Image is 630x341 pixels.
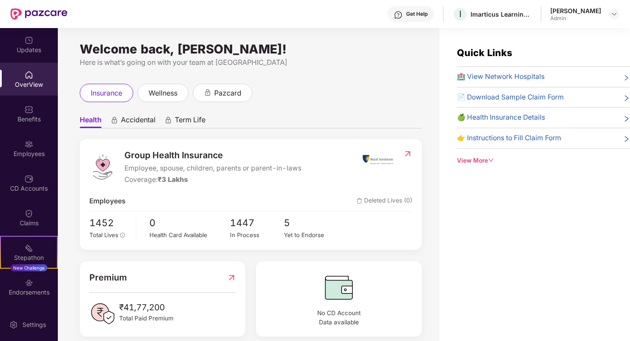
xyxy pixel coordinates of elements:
img: New Pazcare Logo [11,8,67,20]
span: right [623,135,630,144]
span: ₹41,77,200 [119,301,173,314]
img: RedirectIcon [227,271,236,284]
img: svg+xml;base64,PHN2ZyBpZD0iQ0RfQWNjb3VudHMiIGRhdGEtbmFtZT0iQ0QgQWNjb3VudHMiIHhtbG5zPSJodHRwOi8vd3... [25,174,33,183]
img: CDBalanceIcon [265,271,412,304]
div: Get Help [406,11,428,18]
img: svg+xml;base64,PHN2ZyBpZD0iRHJvcGRvd24tMzJ4MzIiIHhtbG5zPSJodHRwOi8vd3d3LnczLm9yZy8yMDAwL3N2ZyIgd2... [611,11,618,18]
img: svg+xml;base64,PHN2ZyBpZD0iQ2xhaW0iIHhtbG5zPSJodHRwOi8vd3d3LnczLm9yZy8yMDAwL3N2ZyIgd2lkdGg9IjIwIi... [25,209,33,218]
img: insurerIcon [361,149,394,170]
span: down [488,157,494,163]
span: ₹3 Lakhs [158,175,188,184]
span: wellness [149,88,177,99]
span: Deleted Lives (0) [357,196,412,207]
span: Health [80,115,102,128]
span: 5 [284,216,338,230]
span: 📄 Download Sample Claim Form [457,92,564,103]
div: Stepathon [1,253,57,262]
img: svg+xml;base64,PHN2ZyBpZD0iRW1wbG95ZWVzIiB4bWxucz0iaHR0cDovL3d3dy53My5vcmcvMjAwMC9zdmciIHdpZHRoPS... [25,140,33,149]
span: 🍏 Health Insurance Details [457,112,545,123]
div: animation [204,89,212,96]
div: Here is what’s going on with your team at [GEOGRAPHIC_DATA] [80,57,422,68]
span: Accidental [121,115,156,128]
div: View More [457,156,630,165]
img: svg+xml;base64,PHN2ZyBpZD0iRW5kb3JzZW1lbnRzIiB4bWxucz0iaHR0cDovL3d3dy53My5vcmcvMjAwMC9zdmciIHdpZH... [25,278,33,287]
img: svg+xml;base64,PHN2ZyBpZD0iU2V0dGluZy0yMHgyMCIgeG1sbnM9Imh0dHA6Ly93d3cudzMub3JnLzIwMDAvc3ZnIiB3aW... [9,320,18,329]
img: RedirectIcon [403,149,412,158]
span: 👉 Instructions to Fill Claim Form [457,133,561,144]
div: Admin [550,15,601,22]
div: animation [110,116,118,124]
div: [PERSON_NAME] [550,7,601,15]
span: Premium [89,271,127,284]
img: svg+xml;base64,PHN2ZyBpZD0iSG9tZSIgeG1sbnM9Imh0dHA6Ly93d3cudzMub3JnLzIwMDAvc3ZnIiB3aWR0aD0iMjAiIG... [25,71,33,79]
img: PaidPremiumIcon [89,301,116,327]
span: 1447 [230,216,284,230]
span: 1452 [89,216,130,230]
img: svg+xml;base64,PHN2ZyBpZD0iQmVuZWZpdHMiIHhtbG5zPSJodHRwOi8vd3d3LnczLm9yZy8yMDAwL3N2ZyIgd2lkdGg9Ij... [25,105,33,114]
div: Yet to Endorse [284,231,338,240]
span: 0 [149,216,230,230]
span: Quick Links [457,47,512,58]
img: logo [89,154,116,180]
span: right [623,73,630,82]
span: Term Life [175,115,205,128]
div: Imarticus Learning Private Limited [471,10,532,18]
span: 🏥 View Network Hospitals [457,71,545,82]
span: right [623,94,630,103]
span: insurance [91,88,122,99]
span: info-circle [120,233,125,238]
div: animation [164,116,172,124]
span: No CD Account Data available [265,309,412,327]
div: Welcome back, [PERSON_NAME]! [80,46,422,53]
div: New Challenge [11,264,47,271]
div: Settings [20,320,49,329]
span: Group Health Insurance [124,149,301,162]
span: pazcard [214,88,241,99]
div: In Process [230,231,284,240]
span: Total Paid Premium [119,314,173,323]
div: Health Card Available [149,231,230,240]
span: I [459,9,461,19]
div: Coverage: [124,174,301,185]
img: svg+xml;base64,PHN2ZyBpZD0iSGVscC0zMngzMiIgeG1sbnM9Imh0dHA6Ly93d3cudzMub3JnLzIwMDAvc3ZnIiB3aWR0aD... [394,11,403,19]
img: deleteIcon [357,198,362,204]
span: Employee, spouse, children, parents or parent-in-laws [124,163,301,174]
span: Total Lives [89,231,118,238]
img: svg+xml;base64,PHN2ZyBpZD0iVXBkYXRlZCIgeG1sbnM9Imh0dHA6Ly93d3cudzMub3JnLzIwMDAvc3ZnIiB3aWR0aD0iMj... [25,36,33,45]
span: Employees [89,196,126,207]
span: right [623,114,630,123]
img: svg+xml;base64,PHN2ZyB4bWxucz0iaHR0cDovL3d3dy53My5vcmcvMjAwMC9zdmciIHdpZHRoPSIyMSIgaGVpZ2h0PSIyMC... [25,244,33,252]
